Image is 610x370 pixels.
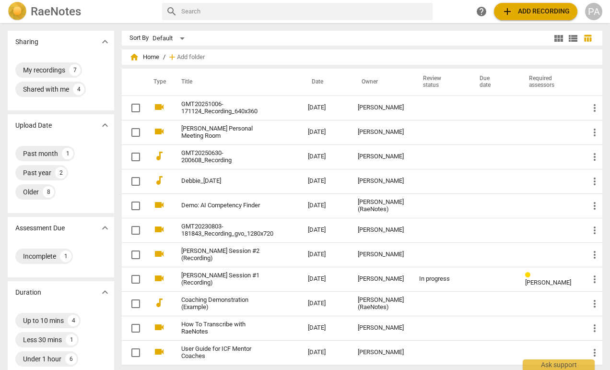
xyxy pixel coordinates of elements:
[358,129,404,136] div: [PERSON_NAME]
[517,69,581,95] th: Required assessors
[523,359,595,370] div: Ask support
[589,274,600,285] span: more_vert
[589,200,600,212] span: more_vert
[55,167,67,179] div: 2
[181,297,273,311] a: Coaching Demonstration (Example)
[181,272,273,286] a: [PERSON_NAME] Session #1 (Recording)
[23,354,61,364] div: Under 1 hour
[300,267,350,291] td: [DATE]
[589,249,600,261] span: more_vert
[65,353,77,365] div: 6
[15,287,41,298] p: Duration
[350,69,411,95] th: Owner
[300,120,350,144] td: [DATE]
[567,33,579,44] span: view_list
[153,297,165,309] span: audiotrack
[181,248,273,262] a: [PERSON_NAME] Session #2 (Recording)
[99,222,111,234] span: expand_more
[476,6,487,17] span: help
[358,199,404,213] div: [PERSON_NAME] (RaeNotes)
[300,169,350,193] td: [DATE]
[99,36,111,48] span: expand_more
[358,178,404,185] div: [PERSON_NAME]
[585,3,602,20] button: PA
[153,199,165,211] span: videocam
[358,153,404,160] div: [PERSON_NAME]
[589,127,600,138] span: more_vert
[98,221,112,235] button: Show more
[167,52,177,62] span: add
[23,65,65,75] div: My recordings
[23,149,58,158] div: Past month
[23,187,39,197] div: Older
[589,176,600,187] span: more_vert
[551,31,566,46] button: Tile view
[589,347,600,358] span: more_vert
[468,69,517,95] th: Due date
[170,69,300,95] th: Title
[99,119,111,131] span: expand_more
[181,101,273,115] a: GMT20251006-171124_Recording_640x360
[494,3,577,20] button: Upload
[153,126,165,137] span: videocam
[358,297,404,311] div: [PERSON_NAME] (RaeNotes)
[66,334,77,346] div: 1
[152,31,188,46] div: Default
[23,251,56,261] div: Incomplete
[589,225,600,236] span: more_vert
[589,298,600,310] span: more_vert
[23,84,69,94] div: Shared with me
[300,193,350,218] td: [DATE]
[43,186,54,198] div: 8
[181,4,429,19] input: Search
[73,84,84,95] div: 4
[473,3,490,20] a: Help
[60,251,71,262] div: 1
[181,202,273,209] a: Demo: AI Competency Finder
[300,144,350,169] td: [DATE]
[99,286,111,298] span: expand_more
[525,272,534,279] span: Review status: in progress
[181,223,273,238] a: GMT20230803-181843_Recording_gvo_1280x720
[525,279,571,286] span: [PERSON_NAME]
[15,37,38,47] p: Sharing
[181,346,273,360] a: User Guide for ICF Mentor Coaches
[300,218,350,242] td: [DATE]
[153,101,165,113] span: videocam
[502,6,570,17] span: Add recording
[589,102,600,114] span: more_vert
[98,118,112,132] button: Show more
[15,120,52,131] p: Upload Date
[98,285,112,299] button: Show more
[583,34,592,43] span: table_chart
[358,349,404,356] div: [PERSON_NAME]
[358,227,404,234] div: [PERSON_NAME]
[31,5,81,18] h2: RaeNotes
[129,52,159,62] span: Home
[358,104,404,111] div: [PERSON_NAME]
[181,150,273,164] a: GMT20250630-200608_Recording
[166,6,177,17] span: search
[589,322,600,334] span: more_vert
[580,31,595,46] button: Table view
[153,322,165,333] span: videocam
[15,223,65,233] p: Assessment Due
[153,224,165,235] span: videocam
[358,324,404,332] div: [PERSON_NAME]
[153,248,165,260] span: videocam
[419,275,460,283] div: In progress
[300,316,350,340] td: [DATE]
[129,35,149,42] div: Sort By
[153,273,165,284] span: videocam
[62,148,73,159] div: 1
[358,251,404,258] div: [PERSON_NAME]
[553,33,564,44] span: view_module
[153,150,165,162] span: audiotrack
[181,178,273,185] a: Debbie_[DATE]
[358,275,404,283] div: [PERSON_NAME]
[589,151,600,163] span: more_vert
[8,2,27,21] img: Logo
[300,69,350,95] th: Date
[146,69,170,95] th: Type
[69,64,81,76] div: 7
